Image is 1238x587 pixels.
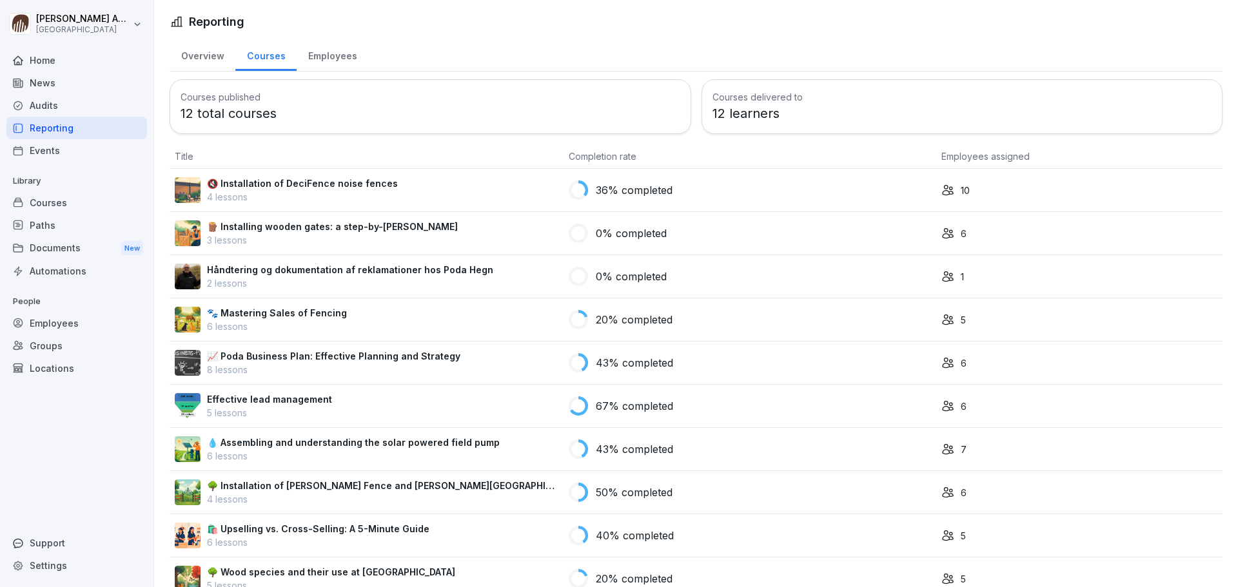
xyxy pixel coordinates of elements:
img: iitrrchdpqggmo7zvf685sph.png [175,220,201,246]
p: 6 [961,227,967,240]
p: 67% completed [596,398,673,414]
a: Reporting [6,117,147,139]
a: Events [6,139,147,162]
p: [PERSON_NAME] Andreasen [36,14,130,24]
img: uxym994ipj0t40gzzyaaynqf.png [175,264,201,289]
p: 4 lessons [207,190,398,204]
a: Settings [6,554,147,577]
a: News [6,72,147,94]
img: wy6jvvzx1dplnljbx559lfsf.png [175,350,201,376]
p: 5 lessons [207,406,332,419]
p: 4 lessons [207,492,558,506]
p: 💧 Assembling and understanding the solar powered field pump [207,436,500,449]
a: Automations [6,260,147,282]
p: 📈 Poda Business Plan: Effective Planning and Strategy [207,349,460,363]
p: 0% completed [596,226,667,241]
p: 3 lessons [207,233,458,247]
p: 6 lessons [207,449,500,463]
a: Courses [235,38,297,71]
a: Overview [170,38,235,71]
p: 🛍️ Upselling vs. Cross-Selling: A 5-Minute Guide [207,522,429,535]
div: Support [6,532,147,554]
p: 43% completed [596,355,673,370]
img: akw15qmbc8lz96rhhyr6ygo8.png [175,436,201,462]
p: 12 learners [712,104,1212,123]
p: 20% completed [596,312,673,327]
p: 2 lessons [207,276,493,290]
span: Employees assigned [941,151,1030,162]
a: Groups [6,334,147,357]
p: Effective lead management [207,392,332,406]
p: 40% completed [596,528,674,543]
p: 🔇 Installation of DeciFence noise fences [207,177,398,190]
img: kxi8va3mi4rps8i66op2yw5d.png [175,307,201,332]
p: 🌳 Wood species and their use at [GEOGRAPHIC_DATA] [207,565,455,579]
p: 5 [961,572,966,586]
p: 12 total courses [181,104,680,123]
a: Employees [6,312,147,334]
p: 50% completed [596,485,673,500]
p: 7 [961,443,967,456]
p: 6 [961,356,967,370]
a: Locations [6,357,147,380]
img: jizd591trzcmgkwg7phjhdyp.png [175,479,201,505]
img: g4gd9d39w4p3s4dr2i7gla5s.png [175,523,201,548]
p: 6 lessons [207,535,429,549]
div: Documents [6,236,147,260]
p: 6 [961,399,967,413]
p: Håndtering og dokumentation af reklamationer hos Poda Hegn [207,263,493,276]
h3: Courses published [181,90,680,104]
p: 8 lessons [207,363,460,376]
p: People [6,291,147,312]
p: 20% completed [596,571,673,586]
p: 5 [961,313,966,327]
p: 🐾 Mastering Sales of Fencing [207,306,347,320]
a: DocumentsNew [6,236,147,260]
a: Paths [6,214,147,236]
p: [GEOGRAPHIC_DATA] [36,25,130,34]
p: 0% completed [596,269,667,284]
p: 5 [961,529,966,543]
p: 36% completed [596,182,673,198]
p: 🌳 Installation of [PERSON_NAME] Fence and [PERSON_NAME][GEOGRAPHIC_DATA] [207,479,558,492]
span: Title [175,151,193,162]
a: Employees [297,38,368,71]
img: thgb2mx0bhcepjhojq3x82qb.png [175,177,201,203]
p: 1 [961,270,964,284]
p: 🪵 Installing wooden gates: a step-by-[PERSON_NAME] [207,220,458,233]
p: 10 [961,184,970,197]
a: Home [6,49,147,72]
p: 6 [961,486,967,499]
th: Completion rate [564,144,936,169]
p: 43% completed [596,441,673,457]
a: Audits [6,94,147,117]
img: ii4te864lx8a59yyzo957qwk.png [175,393,201,419]
a: Courses [6,191,147,214]
p: Library [6,171,147,191]
div: New [121,241,143,256]
h1: Reporting [189,13,244,30]
p: 6 lessons [207,320,347,333]
h3: Courses delivered to [712,90,1212,104]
